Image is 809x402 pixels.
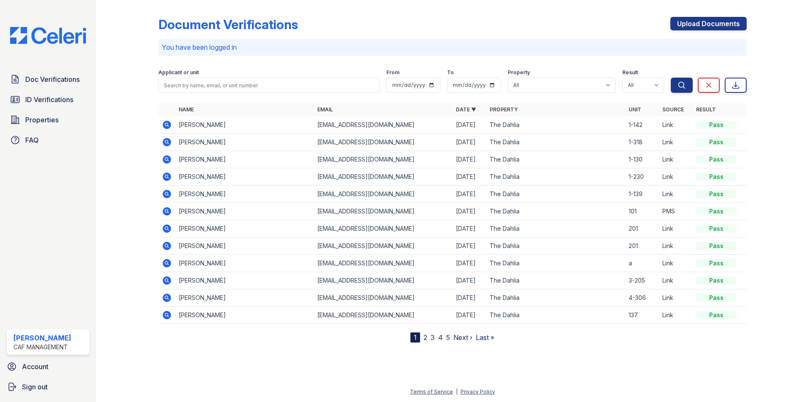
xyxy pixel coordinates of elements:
[625,134,659,151] td: 1-318
[25,115,59,125] span: Properties
[659,272,693,289] td: Link
[456,106,476,113] a: Date ▼
[175,203,314,220] td: [PERSON_NAME]
[696,190,737,198] div: Pass
[453,186,486,203] td: [DATE]
[314,272,453,289] td: [EMAIL_ADDRESS][DOMAIN_NAME]
[453,151,486,168] td: [DATE]
[659,289,693,307] td: Link
[175,289,314,307] td: [PERSON_NAME]
[625,307,659,324] td: 137
[314,203,453,220] td: [EMAIL_ADDRESS][DOMAIN_NAME]
[158,17,298,32] div: Document Verifications
[696,173,737,181] div: Pass
[175,186,314,203] td: [PERSON_NAME]
[696,259,737,267] div: Pass
[625,203,659,220] td: 101
[659,237,693,255] td: Link
[625,220,659,237] td: 201
[453,333,472,342] a: Next ›
[625,151,659,168] td: 1-130
[659,168,693,186] td: Link
[476,333,494,342] a: Last »
[453,203,486,220] td: [DATE]
[696,294,737,302] div: Pass
[314,116,453,134] td: [EMAIL_ADDRESS][DOMAIN_NAME]
[438,333,443,342] a: 4
[7,91,89,108] a: ID Verifications
[659,203,693,220] td: PMS
[175,151,314,168] td: [PERSON_NAME]
[317,106,333,113] a: Email
[461,389,495,395] a: Privacy Policy
[447,69,454,76] label: To
[314,220,453,237] td: [EMAIL_ADDRESS][DOMAIN_NAME]
[314,289,453,307] td: [EMAIL_ADDRESS][DOMAIN_NAME]
[314,237,453,255] td: [EMAIL_ADDRESS][DOMAIN_NAME]
[386,69,399,76] label: From
[175,307,314,324] td: [PERSON_NAME]
[453,255,486,272] td: [DATE]
[625,272,659,289] td: 3-205
[3,27,93,44] img: CE_Logo_Blue-a8612792a0a2168367f1c8372b55b34899dd931a85d93a1a3d3e32e68fde9ad4.png
[175,168,314,186] td: [PERSON_NAME]
[486,151,625,168] td: The Dahlia
[625,289,659,307] td: 4-306
[659,151,693,168] td: Link
[175,134,314,151] td: [PERSON_NAME]
[453,289,486,307] td: [DATE]
[314,168,453,186] td: [EMAIL_ADDRESS][DOMAIN_NAME]
[423,333,427,342] a: 2
[490,106,518,113] a: Property
[158,69,199,76] label: Applicant or unit
[629,106,641,113] a: Unit
[410,389,453,395] a: Terms of Service
[625,116,659,134] td: 1-142
[625,255,659,272] td: a
[453,168,486,186] td: [DATE]
[453,307,486,324] td: [DATE]
[486,203,625,220] td: The Dahlia
[659,220,693,237] td: Link
[662,106,684,113] a: Source
[696,207,737,216] div: Pass
[22,362,48,372] span: Account
[314,134,453,151] td: [EMAIL_ADDRESS][DOMAIN_NAME]
[25,94,73,105] span: ID Verifications
[486,289,625,307] td: The Dahlia
[3,358,93,375] a: Account
[314,255,453,272] td: [EMAIL_ADDRESS][DOMAIN_NAME]
[659,307,693,324] td: Link
[622,69,638,76] label: Result
[696,121,737,129] div: Pass
[314,151,453,168] td: [EMAIL_ADDRESS][DOMAIN_NAME]
[659,255,693,272] td: Link
[486,272,625,289] td: The Dahlia
[696,276,737,285] div: Pass
[13,343,71,351] div: CAF Management
[453,220,486,237] td: [DATE]
[25,74,80,84] span: Doc Verifications
[659,186,693,203] td: Link
[696,106,716,113] a: Result
[486,186,625,203] td: The Dahlia
[625,186,659,203] td: 1-139
[158,78,380,93] input: Search by name, email, or unit number
[162,42,743,52] p: You have been logged in
[314,186,453,203] td: [EMAIL_ADDRESS][DOMAIN_NAME]
[696,224,737,233] div: Pass
[25,135,39,145] span: FAQ
[3,378,93,395] a: Sign out
[13,333,71,343] div: [PERSON_NAME]
[486,220,625,237] td: The Dahlia
[659,116,693,134] td: Link
[175,220,314,237] td: [PERSON_NAME]
[696,242,737,250] div: Pass
[508,69,530,76] label: Property
[453,272,486,289] td: [DATE]
[456,389,458,395] div: |
[696,311,737,319] div: Pass
[175,255,314,272] td: [PERSON_NAME]
[7,132,89,148] a: FAQ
